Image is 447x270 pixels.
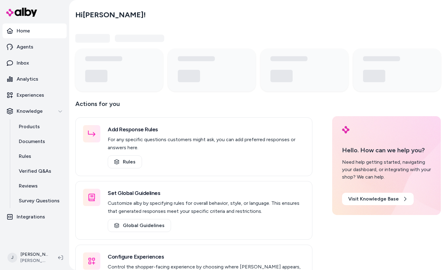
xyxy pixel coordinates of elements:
p: Home [17,27,30,35]
a: Global Guidelines [108,219,171,232]
p: Hello. How can we help you? [342,146,431,155]
p: Actions for you [75,99,312,114]
a: Analytics [2,72,67,86]
h2: Hi [PERSON_NAME] ! [75,10,146,19]
p: Rules [19,153,31,160]
p: Survey Questions [19,197,60,205]
a: Visit Knowledge Base [342,193,414,205]
p: Integrations [17,213,45,221]
a: Products [13,119,67,134]
p: Analytics [17,75,38,83]
p: Reviews [19,182,38,190]
p: Verified Q&As [19,167,51,175]
img: alby Logo [6,8,37,17]
p: Inbox [17,59,29,67]
p: Documents [19,138,45,145]
a: Home [2,23,67,38]
h3: Set Global Guidelines [108,189,305,197]
a: Verified Q&As [13,164,67,179]
span: [PERSON_NAME] [20,258,48,264]
div: Need help getting started, navigating your dashboard, or integrating with your shop? We can help. [342,158,431,181]
button: Knowledge [2,104,67,119]
p: Agents [17,43,33,51]
a: Agents [2,40,67,54]
a: Documents [13,134,67,149]
a: Survey Questions [13,193,67,208]
span: J [7,253,17,263]
img: alby Logo [342,126,349,133]
a: Experiences [2,88,67,103]
h3: Configure Experiences [108,252,305,261]
p: Knowledge [17,108,43,115]
p: Products [19,123,40,130]
p: [PERSON_NAME] [20,251,48,258]
h3: Add Response Rules [108,125,305,134]
a: Integrations [2,209,67,224]
p: Experiences [17,91,44,99]
a: Rules [13,149,67,164]
button: J[PERSON_NAME][PERSON_NAME] [4,248,53,268]
p: For any specific questions customers might ask, you can add preferred responses or answers here. [108,136,305,152]
a: Rules [108,155,142,168]
a: Reviews [13,179,67,193]
p: Customize alby by specifying rules for overall behavior, style, or language. This ensures that ge... [108,199,305,215]
a: Inbox [2,56,67,70]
